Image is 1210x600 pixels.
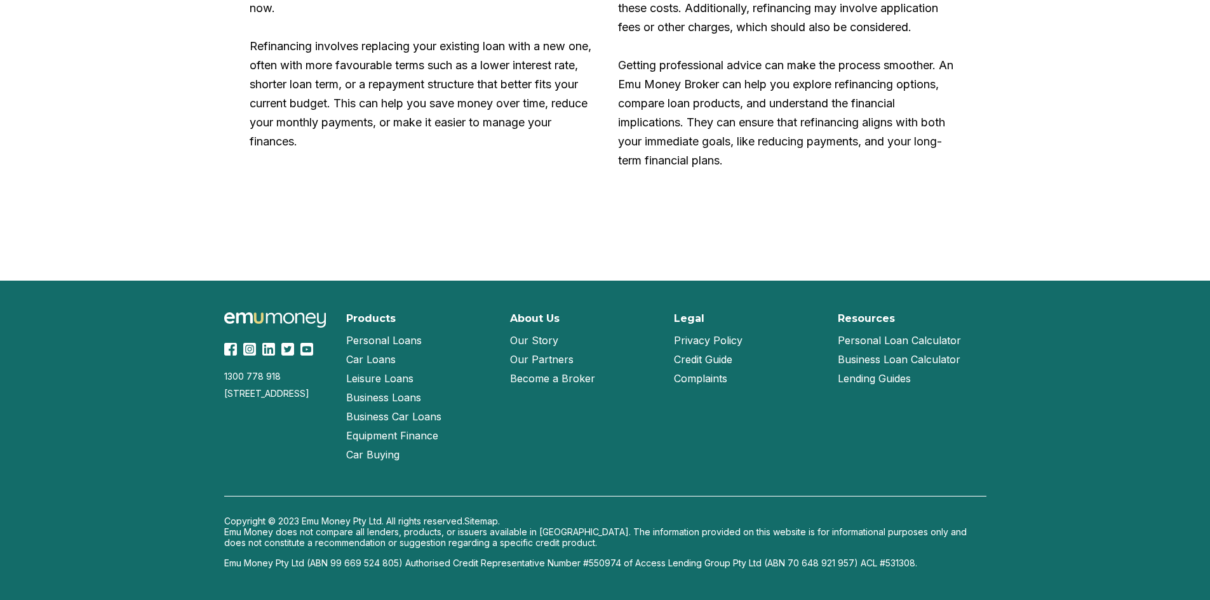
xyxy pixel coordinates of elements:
[300,343,313,356] img: YouTube
[674,369,727,388] a: Complaints
[224,516,986,526] p: Copyright © 2023 Emu Money Pty Ltd. All rights reserved.
[346,331,422,350] a: Personal Loans
[346,445,400,464] a: Car Buying
[346,312,396,324] h2: Products
[510,369,595,388] a: Become a Broker
[346,388,421,407] a: Business Loans
[346,407,441,426] a: Business Car Loans
[510,312,560,324] h2: About Us
[346,350,396,369] a: Car Loans
[838,331,961,350] a: Personal Loan Calculator
[243,343,256,356] img: Instagram
[224,312,326,328] img: Emu Money
[224,526,986,548] p: Emu Money does not compare all lenders, products, or issuers available in [GEOGRAPHIC_DATA]. The ...
[224,343,237,356] img: Facebook
[510,350,574,369] a: Our Partners
[262,343,275,356] img: LinkedIn
[674,331,743,350] a: Privacy Policy
[838,312,895,324] h2: Resources
[674,350,732,369] a: Credit Guide
[674,312,704,324] h2: Legal
[346,369,413,388] a: Leisure Loans
[224,371,331,382] div: 1300 778 918
[510,331,558,350] a: Our Story
[224,388,331,399] div: [STREET_ADDRESS]
[281,343,294,356] img: Twitter
[838,350,960,369] a: Business Loan Calculator
[346,426,438,445] a: Equipment Finance
[224,557,986,568] p: Emu Money Pty Ltd (ABN 99 669 524 805) Authorised Credit Representative Number #550974 of Access ...
[838,369,911,388] a: Lending Guides
[464,516,500,526] a: Sitemap.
